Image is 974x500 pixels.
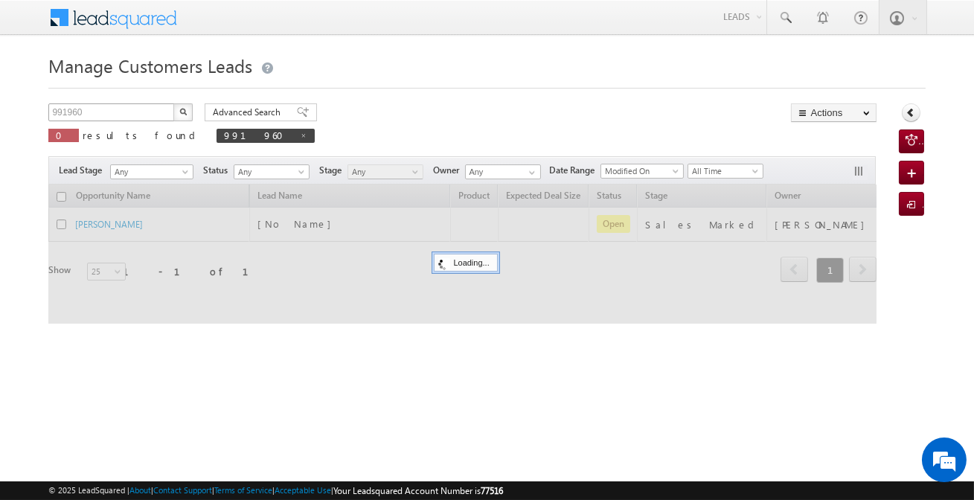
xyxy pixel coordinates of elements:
[319,164,347,177] span: Stage
[434,254,497,272] div: Loading...
[48,484,503,498] span: © 2025 LeadSquared | | | | |
[203,164,234,177] span: Status
[129,485,151,495] a: About
[234,165,305,179] span: Any
[481,485,503,496] span: 77516
[202,390,270,410] em: Start Chat
[110,164,193,179] a: Any
[111,165,188,179] span: Any
[348,165,419,179] span: Any
[48,54,252,77] span: Manage Customers Leads
[179,108,187,115] img: Search
[275,485,331,495] a: Acceptable Use
[19,138,272,377] textarea: Type your message and hit 'Enter'
[465,164,541,179] input: Type to Search
[549,164,600,177] span: Date Range
[600,164,684,179] a: Modified On
[77,78,250,97] div: Chat with us now
[25,78,63,97] img: d_60004797649_company_0_60004797649
[688,164,759,178] span: All Time
[347,164,423,179] a: Any
[224,129,292,141] span: 991960
[213,106,285,119] span: Advanced Search
[791,103,877,122] button: Actions
[214,485,272,495] a: Terms of Service
[59,164,108,177] span: Lead Stage
[244,7,280,43] div: Minimize live chat window
[521,165,539,180] a: Show All Items
[601,164,679,178] span: Modified On
[153,485,212,495] a: Contact Support
[83,129,201,141] span: results found
[56,129,71,141] span: 0
[333,485,503,496] span: Your Leadsquared Account Number is
[433,164,465,177] span: Owner
[688,164,763,179] a: All Time
[234,164,310,179] a: Any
